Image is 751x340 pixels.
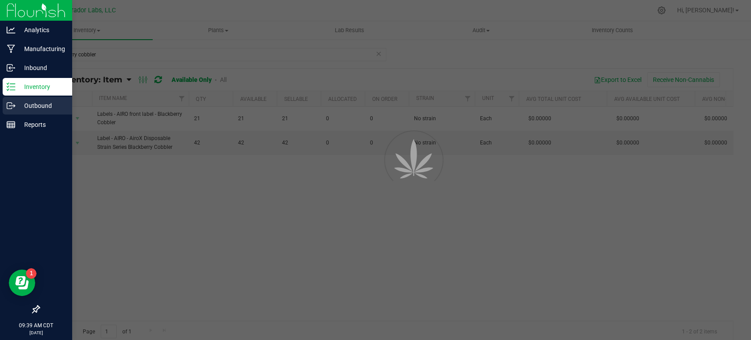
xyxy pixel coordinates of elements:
p: Outbound [15,100,68,111]
inline-svg: Inventory [7,82,15,91]
iframe: Resource center [9,270,35,296]
p: Analytics [15,25,68,35]
p: Reports [15,119,68,130]
p: Manufacturing [15,44,68,54]
p: Inventory [15,81,68,92]
inline-svg: Outbound [7,101,15,110]
iframe: Resource center unread badge [26,268,37,279]
inline-svg: Reports [7,120,15,129]
p: 09:39 AM CDT [4,322,68,329]
p: Inbound [15,63,68,73]
p: [DATE] [4,329,68,336]
inline-svg: Analytics [7,26,15,34]
inline-svg: Inbound [7,63,15,72]
inline-svg: Manufacturing [7,44,15,53]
